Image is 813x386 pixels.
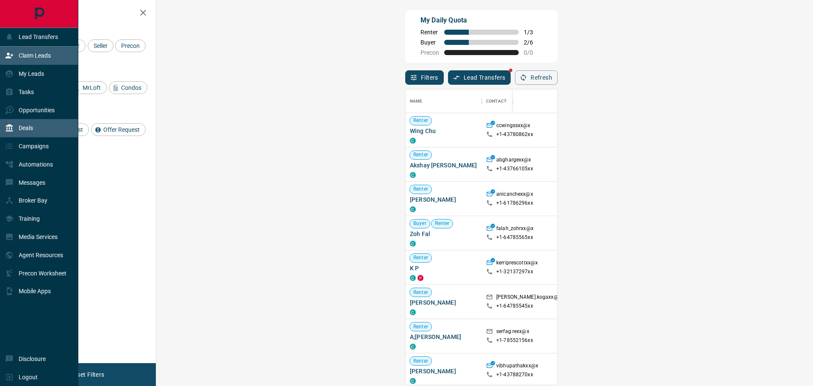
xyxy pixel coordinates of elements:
span: A;[PERSON_NAME] [410,333,478,341]
span: Renter [410,289,431,296]
span: [PERSON_NAME] [410,298,478,307]
span: Renter [410,254,431,261]
div: condos.ca [410,138,416,144]
div: condos.ca [410,378,416,384]
p: +1- 32137297xx [496,268,533,275]
button: Lead Transfers [448,70,511,85]
span: [PERSON_NAME] [410,195,478,204]
div: property.ca [418,275,423,281]
p: vibhupathakxx@x [496,362,538,371]
p: +1- 43780862xx [496,131,533,138]
span: Renter [410,117,431,124]
p: +1- 64785565xx [496,234,533,241]
h2: Filters [27,8,147,19]
span: Condos [118,84,144,91]
p: +1- 64785545xx [496,303,533,310]
span: K P [410,264,478,272]
p: kerriprescottxx@x [496,259,538,268]
span: [PERSON_NAME] [410,367,478,375]
div: condos.ca [410,206,416,212]
div: MrLoft [70,81,107,94]
span: 0 / 0 [524,49,542,56]
div: Precon [115,39,146,52]
div: condos.ca [410,309,416,315]
span: Renter [431,220,453,227]
span: Precon [420,49,439,56]
p: abghargexx@x [496,156,531,165]
p: +1- 43766105xx [496,165,533,172]
span: Zoh Fal [410,230,478,238]
div: Name [410,89,423,113]
p: +1- 43788270xx [496,371,533,378]
p: serfag.rexx@x [496,328,529,337]
span: Buyer [410,220,430,227]
p: [PERSON_NAME].kogaxx@x [496,294,561,303]
div: Name [406,89,482,113]
div: Seller [88,39,113,52]
span: Precon [118,42,143,49]
span: Renter [410,151,431,158]
div: Condos [109,81,147,94]
span: Renter [410,358,431,365]
span: Wing Chu [410,127,478,135]
div: condos.ca [410,275,416,281]
span: Renter [410,323,431,330]
div: condos.ca [410,172,416,178]
div: Contact [486,89,506,113]
span: Renter [410,186,431,193]
button: Filters [405,70,444,85]
p: falah_zohrxx@x [496,225,534,234]
p: ccwingssxx@x [496,122,531,131]
span: Buyer [420,39,439,46]
div: condos.ca [410,241,416,247]
span: Renter [420,29,439,36]
span: Seller [91,42,111,49]
button: Reset Filters [64,367,110,382]
p: anicanchexx@x [496,191,533,200]
div: condos.ca [410,344,416,350]
button: Refresh [515,70,558,85]
p: +1- 61786296xx [496,200,533,207]
span: 1 / 3 [524,29,542,36]
span: 2 / 6 [524,39,542,46]
span: Offer Request [100,126,143,133]
span: Akshay [PERSON_NAME] [410,161,478,169]
span: MrLoft [80,84,104,91]
p: +1- 78552156xx [496,337,533,344]
p: My Daily Quota [420,15,542,25]
div: Offer Request [91,123,146,136]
